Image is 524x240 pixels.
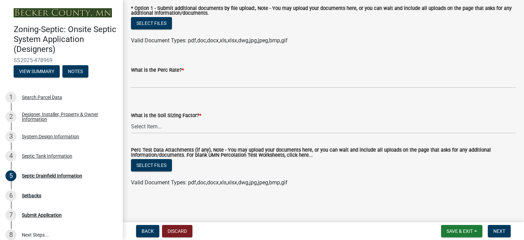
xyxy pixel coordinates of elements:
[22,95,62,100] div: Search Parcel Data
[441,225,482,237] button: Save & Exit
[131,17,172,29] button: Select files
[131,68,184,73] label: What is the Perc Rate?
[22,112,112,122] div: Designer, Installer, Property & Owner Information
[131,148,516,158] label: Perc Test Data Attachments (if any), Note - You may upload your documents here, or you can wait a...
[131,37,288,44] span: Valid Document Types: pdf,doc,docx,xls,xlsx,dwg,jpg,jpeg,bmp,gif
[14,25,117,54] h4: Zoning-Septic: Onsite Septic System Application (Designers)
[142,228,154,234] span: Back
[14,57,109,63] span: SS2025-478969
[62,65,88,77] button: Notes
[62,69,88,74] wm-modal-confirm: Notes
[22,154,72,158] div: Septic Tank Information
[14,8,112,17] img: Becker County, Minnesota
[162,225,192,237] button: Discard
[5,151,16,161] div: 4
[493,228,505,234] span: Next
[5,170,16,181] div: 5
[5,92,16,103] div: 1
[447,228,473,234] span: Save & Exit
[22,173,82,178] div: Septic Drainfield Information
[5,111,16,122] div: 2
[488,225,511,237] button: Next
[14,69,60,74] wm-modal-confirm: Summary
[5,190,16,201] div: 6
[131,159,172,171] button: Select files
[131,179,288,186] span: Valid Document Types: pdf,doc,docx,xls,xlsx,dwg,jpg,jpeg,bmp,gif
[22,213,62,217] div: Submit Application
[131,6,516,16] label: * Option 1 - Submit additional documents by file upload:, Note - You may upload your documents he...
[22,193,41,198] div: Setbacks
[5,210,16,221] div: 7
[136,225,159,237] button: Back
[5,131,16,142] div: 3
[22,134,79,139] div: System Design Information
[14,65,60,77] button: View Summary
[131,113,201,118] label: What is the Soil Sizing Factor?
